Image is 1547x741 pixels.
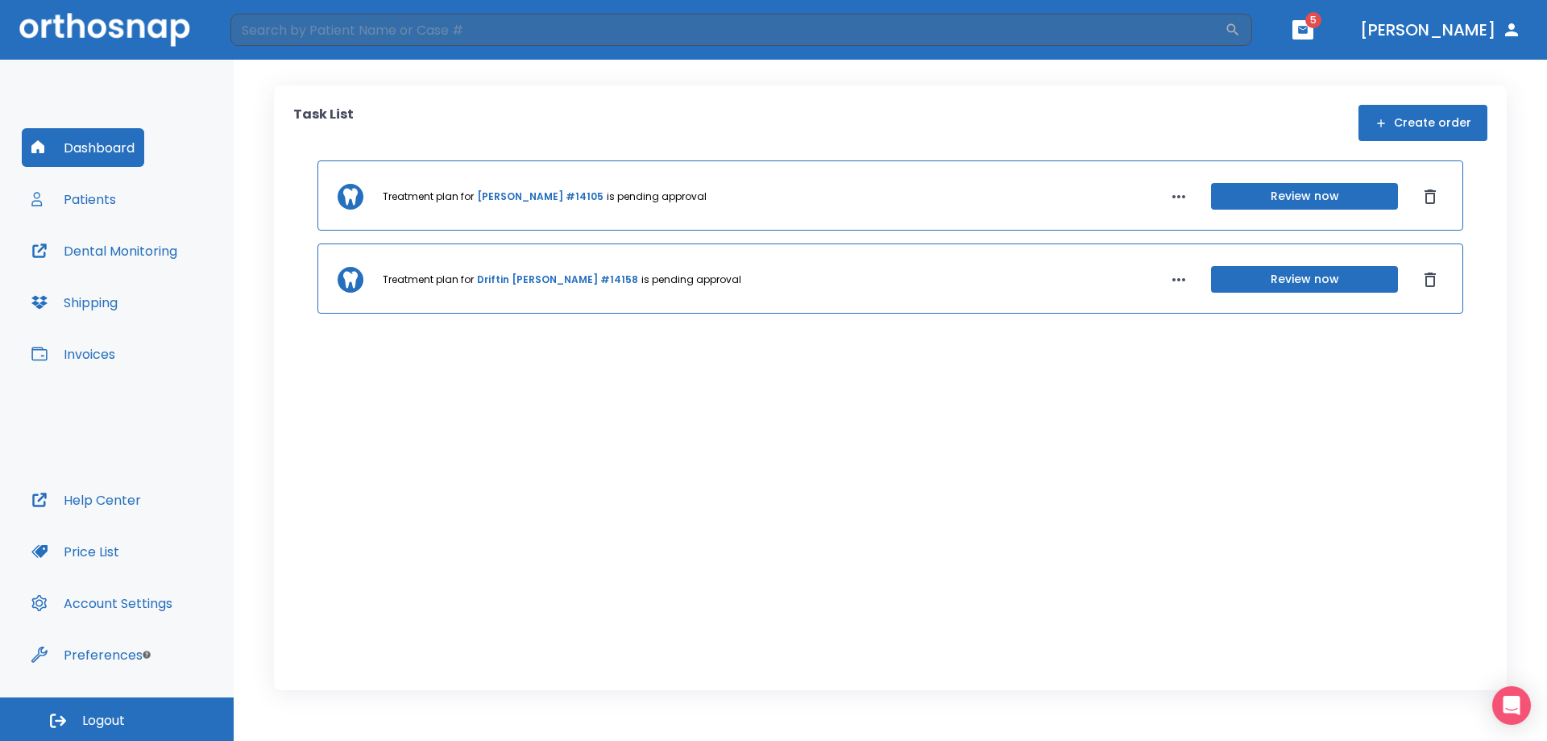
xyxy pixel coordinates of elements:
button: Dismiss [1417,267,1443,293]
span: 5 [1305,12,1321,28]
a: [PERSON_NAME] #14105 [477,189,603,204]
span: Logout [82,712,125,730]
img: Orthosnap [19,13,190,46]
p: is pending approval [607,189,707,204]
a: Driftin [PERSON_NAME] #14158 [477,273,638,287]
p: is pending approval [641,273,741,287]
button: Price List [22,532,129,571]
button: Review now [1211,266,1398,293]
button: Dashboard [22,128,144,167]
p: Task List [293,105,354,141]
div: Tooltip anchor [139,647,154,662]
button: [PERSON_NAME] [1354,15,1528,44]
button: Invoices [22,335,125,373]
button: Account Settings [22,584,182,622]
button: Dismiss [1417,184,1443,210]
input: Search by Patient Name or Case # [230,14,1225,46]
div: Open Intercom Messenger [1492,686,1531,725]
button: Shipping [22,283,127,322]
button: Patients [22,180,126,219]
p: Treatment plan for [383,273,474,287]
button: Preferences [22,635,152,674]
button: Help Center [22,481,151,519]
p: Treatment plan for [383,189,474,204]
button: Dental Monitoring [22,231,187,270]
button: Create order [1358,105,1487,141]
button: Review now [1211,183,1398,210]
